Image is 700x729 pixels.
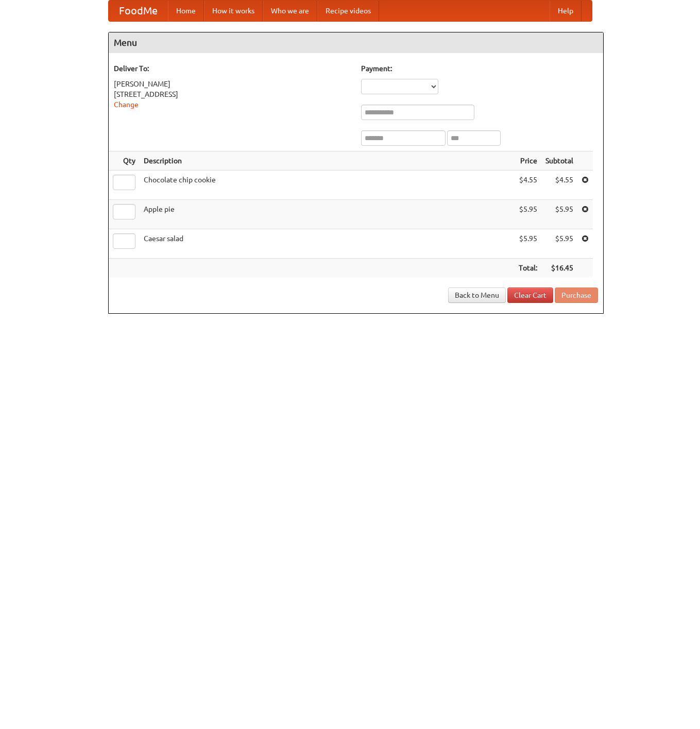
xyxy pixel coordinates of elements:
[515,171,541,200] td: $4.55
[109,32,603,53] h4: Menu
[114,89,351,99] div: [STREET_ADDRESS]
[114,63,351,74] h5: Deliver To:
[515,151,541,171] th: Price
[541,229,577,259] td: $5.95
[515,200,541,229] td: $5.95
[448,287,506,303] a: Back to Menu
[541,171,577,200] td: $4.55
[140,171,515,200] td: Chocolate chip cookie
[114,100,139,109] a: Change
[555,287,598,303] button: Purchase
[541,151,577,171] th: Subtotal
[140,151,515,171] th: Description
[507,287,553,303] a: Clear Cart
[361,63,598,74] h5: Payment:
[317,1,379,21] a: Recipe videos
[515,259,541,278] th: Total:
[168,1,204,21] a: Home
[109,151,140,171] th: Qty
[541,259,577,278] th: $16.45
[140,200,515,229] td: Apple pie
[541,200,577,229] td: $5.95
[114,79,351,89] div: [PERSON_NAME]
[263,1,317,21] a: Who we are
[140,229,515,259] td: Caesar salad
[515,229,541,259] td: $5.95
[550,1,582,21] a: Help
[204,1,263,21] a: How it works
[109,1,168,21] a: FoodMe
